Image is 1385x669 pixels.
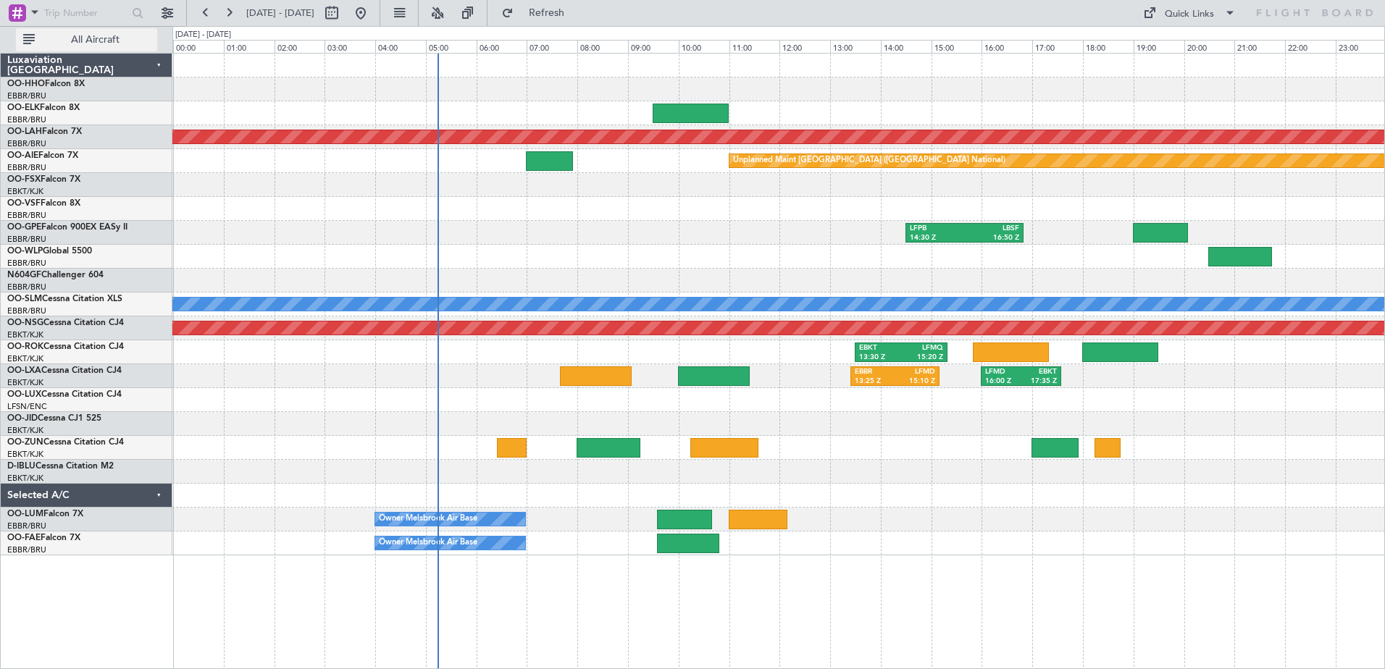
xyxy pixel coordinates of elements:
span: OO-SLM [7,295,42,303]
span: OO-VSF [7,199,41,208]
div: 04:00 [375,40,426,53]
input: Trip Number [44,2,127,24]
span: OO-AIE [7,151,38,160]
span: OO-WLP [7,247,43,256]
a: EBKT/KJK [7,329,43,340]
a: OO-FSXFalcon 7X [7,175,80,184]
a: EBBR/BRU [7,544,46,555]
a: EBBR/BRU [7,258,46,269]
a: EBBR/BRU [7,162,46,173]
a: OO-LAHFalcon 7X [7,127,82,136]
a: EBKT/KJK [7,353,43,364]
a: EBBR/BRU [7,306,46,316]
span: N604GF [7,271,41,279]
div: 10:00 [679,40,729,53]
span: OO-GPE [7,223,41,232]
a: OO-LUXCessna Citation CJ4 [7,390,122,399]
a: EBKT/KJK [7,186,43,197]
span: OO-ELK [7,104,40,112]
div: 07:00 [527,40,577,53]
a: OO-LUMFalcon 7X [7,510,83,518]
div: 05:00 [426,40,477,53]
a: EBKT/KJK [7,473,43,484]
span: OO-ZUN [7,438,43,447]
a: OO-ZUNCessna Citation CJ4 [7,438,124,447]
a: EBBR/BRU [7,114,46,125]
a: D-IBLUCessna Citation M2 [7,462,114,471]
a: EBBR/BRU [7,210,46,221]
div: 11:00 [729,40,780,53]
button: Quick Links [1136,1,1243,25]
span: OO-ROK [7,342,43,351]
div: 13:00 [830,40,881,53]
div: 09:00 [628,40,679,53]
div: 15:10 Z [895,376,934,387]
a: EBKT/KJK [7,425,43,436]
div: 06:00 [477,40,527,53]
span: OO-JID [7,414,38,423]
span: OO-LUX [7,390,41,399]
a: OO-GPEFalcon 900EX EASy II [7,223,127,232]
span: [DATE] - [DATE] [246,7,314,20]
a: EBBR/BRU [7,282,46,293]
a: EBKT/KJK [7,449,43,460]
a: EBBR/BRU [7,234,46,245]
div: LFMQ [901,343,943,353]
span: Refresh [516,8,577,18]
div: Owner Melsbroek Air Base [379,532,477,554]
span: D-IBLU [7,462,35,471]
a: EBBR/BRU [7,138,46,149]
div: [DATE] - [DATE] [175,29,231,41]
div: 13:30 Z [859,353,901,363]
a: OO-SLMCessna Citation XLS [7,295,122,303]
div: 02:00 [275,40,325,53]
span: All Aircraft [38,35,153,45]
div: 16:00 [982,40,1032,53]
div: Unplanned Maint [GEOGRAPHIC_DATA] ([GEOGRAPHIC_DATA] National) [733,150,1005,172]
div: 15:20 Z [901,353,943,363]
div: 17:35 Z [1021,376,1057,387]
div: 18:00 [1083,40,1134,53]
div: EBKT [859,343,901,353]
a: EBBR/BRU [7,91,46,101]
a: OO-ELKFalcon 8X [7,104,80,112]
div: 13:25 Z [855,376,895,387]
span: OO-LXA [7,366,41,375]
a: OO-HHOFalcon 8X [7,80,85,88]
button: All Aircraft [16,28,157,51]
div: 00:00 [173,40,224,53]
span: OO-LAH [7,127,42,136]
a: EBKT/KJK [7,377,43,388]
div: LFMD [985,367,1021,377]
div: 19:00 [1134,40,1184,53]
div: 08:00 [577,40,628,53]
a: LFSN/ENC [7,401,47,412]
div: 12:00 [779,40,830,53]
div: 22:00 [1285,40,1336,53]
span: OO-NSG [7,319,43,327]
a: OO-ROKCessna Citation CJ4 [7,342,124,351]
div: Owner Melsbroek Air Base [379,508,477,530]
span: OO-FAE [7,534,41,542]
div: 15:00 [932,40,982,53]
div: LFPB [910,224,965,234]
div: LFMD [895,367,934,377]
div: EBBR [855,367,895,377]
div: 16:00 Z [985,376,1021,387]
a: OO-VSFFalcon 8X [7,199,80,208]
div: 16:50 Z [964,233,1019,243]
span: OO-FSX [7,175,41,184]
a: OO-JIDCessna CJ1 525 [7,414,101,423]
span: OO-LUM [7,510,43,518]
button: Refresh [495,1,582,25]
div: Quick Links [1165,7,1214,22]
a: OO-LXACessna Citation CJ4 [7,366,122,375]
div: LBSF [964,224,1019,234]
div: 21:00 [1234,40,1285,53]
div: 17:00 [1032,40,1083,53]
a: OO-AIEFalcon 7X [7,151,78,160]
span: OO-HHO [7,80,45,88]
div: 20:00 [1184,40,1235,53]
a: EBBR/BRU [7,521,46,531]
a: OO-FAEFalcon 7X [7,534,80,542]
